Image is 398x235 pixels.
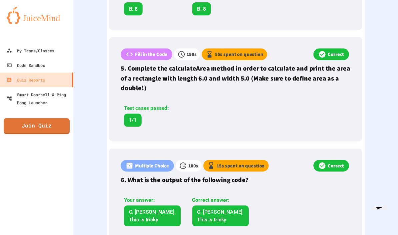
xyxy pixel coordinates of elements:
[124,104,183,112] div: Test cases passed:
[7,76,45,84] div: Quiz Reports
[7,7,67,24] img: logo-orange.svg
[124,196,181,204] div: Your answer:
[328,51,344,58] p: Correct
[7,61,45,69] div: Code Sandbox
[135,51,167,58] p: Fill in the Code
[124,2,143,15] div: B: 8
[124,114,142,127] div: 1/1
[192,196,249,204] div: Correct answer:
[7,91,71,107] div: Smart Doorbell & Ping Pong Launcher
[188,162,198,169] p: 100 s
[215,51,263,58] p: 55 s spent on question
[217,162,265,169] p: 15 s spent on question
[187,51,196,58] p: 150 s
[124,205,181,226] div: C: [PERSON_NAME] This is tricky
[135,162,169,169] p: Multiple Choice
[121,64,351,93] p: 5. Complete the calculateArea method in order to calculate and print the area of a rectangle with...
[369,207,391,228] iframe: chat widget
[4,118,70,134] a: Join Quiz
[328,162,344,169] p: Correct
[192,2,211,15] div: B: 8
[121,175,351,184] p: 6. What is the output of the following code?
[192,205,249,226] div: C: [PERSON_NAME] This is tricky
[7,47,54,55] div: My Teams/Classes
